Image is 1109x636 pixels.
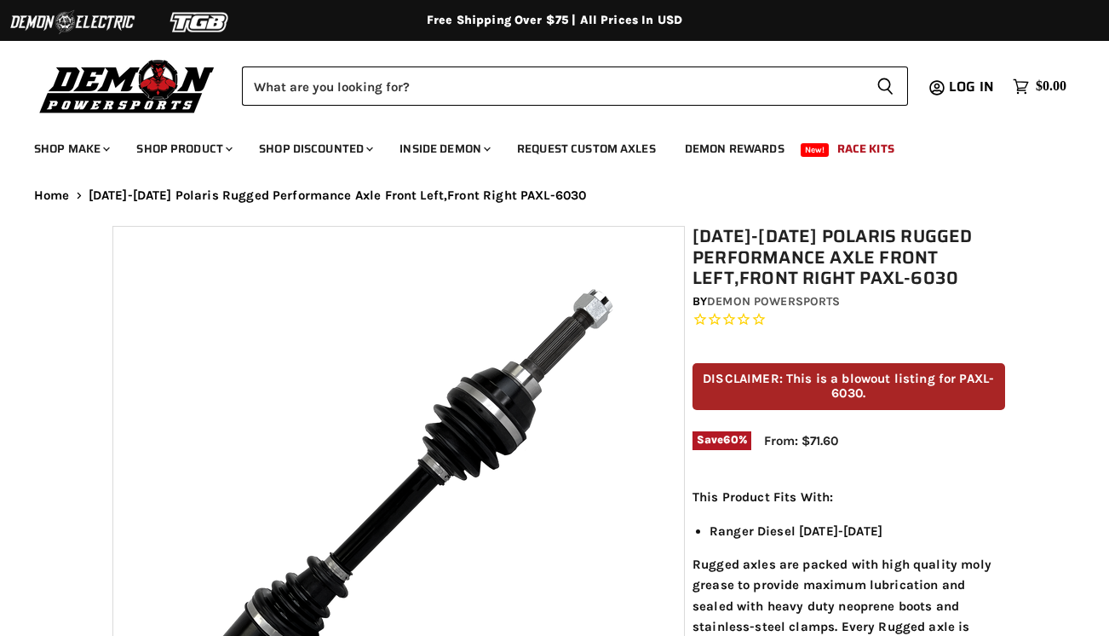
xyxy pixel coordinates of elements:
[21,131,120,166] a: Shop Make
[692,363,1005,410] p: DISCLAIMER: This is a blowout listing for PAXL-6030.
[672,131,797,166] a: Demon Rewards
[710,521,1005,541] li: Ranger Diesel [DATE]-[DATE]
[825,131,907,166] a: Race Kits
[692,311,1005,329] span: Rated 0.0 out of 5 stars 0 reviews
[89,188,587,203] span: [DATE]-[DATE] Polaris Rugged Performance Axle Front Left,Front Right PAXL-6030
[34,188,70,203] a: Home
[707,294,840,309] a: Demon Powersports
[242,66,908,106] form: Product
[863,66,908,106] button: Search
[941,79,1004,95] a: Log in
[136,6,264,38] img: TGB Logo 2
[692,431,751,450] span: Save %
[1004,74,1075,99] a: $0.00
[242,66,863,106] input: Search
[504,131,669,166] a: Request Custom Axles
[34,55,221,116] img: Demon Powersports
[1036,78,1066,95] span: $0.00
[801,143,830,157] span: New!
[9,6,136,38] img: Demon Electric Logo 2
[692,487,1005,507] p: This Product Fits With:
[387,131,501,166] a: Inside Demon
[949,76,994,97] span: Log in
[246,131,383,166] a: Shop Discounted
[21,124,1062,166] ul: Main menu
[692,226,1005,289] h1: [DATE]-[DATE] Polaris Rugged Performance Axle Front Left,Front Right PAXL-6030
[723,433,738,446] span: 60
[124,131,243,166] a: Shop Product
[764,433,838,448] span: From: $71.60
[692,292,1005,311] div: by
